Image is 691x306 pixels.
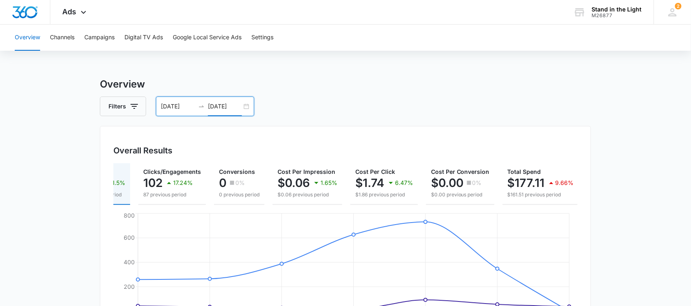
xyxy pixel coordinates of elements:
[100,97,146,116] button: Filters
[208,102,242,111] input: End date
[113,144,172,157] h3: Overall Results
[50,25,75,51] button: Channels
[143,168,201,175] span: Clicks/Engagements
[355,191,413,198] p: $1.86 previous period
[15,25,40,51] button: Overview
[143,176,163,189] p: 102
[251,25,273,51] button: Settings
[124,283,135,290] tspan: 200
[219,168,255,175] span: Conversions
[124,212,135,219] tspan: 800
[124,234,135,241] tspan: 600
[173,180,193,186] p: 17.24%
[472,180,482,186] p: 0%
[355,168,395,175] span: Cost Per Click
[161,102,195,111] input: Start date
[508,191,574,198] p: $161.51 previous period
[321,180,337,186] p: 1.65%
[219,191,260,198] p: 0 previous period
[355,176,384,189] p: $1.74
[508,168,541,175] span: Total Spend
[198,103,205,110] span: to
[124,259,135,265] tspan: 400
[556,180,574,186] p: 9.66%
[173,25,242,51] button: Google Local Service Ads
[278,168,335,175] span: Cost Per Impression
[219,176,226,189] p: 0
[235,180,245,186] p: 0%
[63,7,77,16] span: Ads
[675,3,682,9] span: 2
[278,176,310,189] p: $0.06
[143,191,201,198] p: 87 previous period
[431,176,463,189] p: $0.00
[431,168,490,175] span: Cost Per Conversion
[124,25,163,51] button: Digital TV Ads
[198,103,205,110] span: swap-right
[110,180,125,186] p: 11.5%
[675,3,682,9] div: notifications count
[592,13,642,18] div: account id
[100,77,591,92] h3: Overview
[84,25,115,51] button: Campaigns
[508,176,545,189] p: $177.11
[431,191,490,198] p: $0.00 previous period
[592,6,642,13] div: account name
[278,191,337,198] p: $0.06 previous period
[395,180,413,186] p: 6.47%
